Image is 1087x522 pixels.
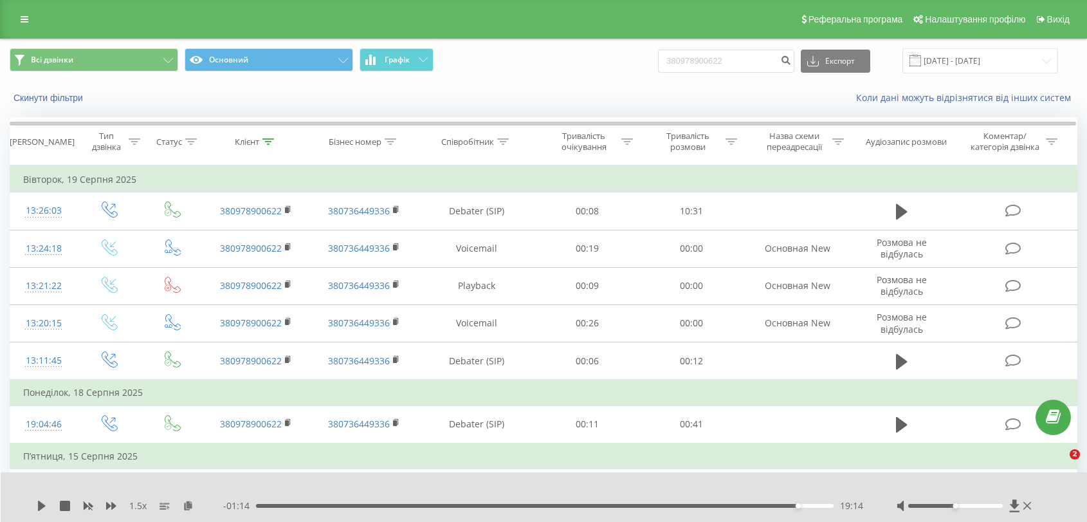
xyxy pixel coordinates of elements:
button: Всі дзвінки [10,48,178,71]
a: 380736449336 [328,279,390,292]
td: 00:00 [639,230,744,267]
div: Тривалість очікування [549,131,618,153]
a: 380736449336 [328,317,390,329]
div: Бізнес номер [329,136,381,147]
a: 380978900622 [220,279,282,292]
a: 380978900622 [220,205,282,217]
div: Тип дзвінка [88,131,125,153]
td: 00:26 [535,304,639,342]
div: Клієнт [235,136,259,147]
td: Debater (SIP) [418,469,534,507]
td: 00:06 [535,342,639,380]
span: Реферальна програма [808,14,903,24]
td: Вівторок, 19 Серпня 2025 [10,167,1077,192]
div: Accessibility label [953,503,958,508]
td: 00:00 [639,267,744,304]
td: Основная New [744,304,852,342]
div: 13:20:15 [23,311,64,336]
td: П’ятниця, 15 Серпня 2025 [10,443,1077,469]
span: Графік [385,55,410,64]
div: 19:04:46 [23,412,64,437]
div: Співробітник [441,136,494,147]
td: Playback [418,267,534,304]
button: Скинути фільтри [10,92,89,104]
div: 13:26:03 [23,198,64,223]
span: 2 [1070,449,1080,460]
td: 00:19 [535,230,639,267]
td: 10:31 [639,192,744,230]
input: Пошук за номером [658,50,794,73]
td: Debater (SIP) [418,192,534,230]
td: 00:09 [535,267,639,304]
td: 00:30 [535,469,639,507]
div: [PERSON_NAME] [10,136,75,147]
span: Всі дзвінки [31,55,73,65]
div: 13:21:22 [23,274,64,299]
td: Voicemail [418,304,534,342]
td: 00:00 [639,304,744,342]
span: 1.5 x [129,499,147,512]
a: Коли дані можуть відрізнятися вiд інших систем [856,91,1077,104]
span: - 01:14 [223,499,256,512]
button: Експорт [801,50,870,73]
iframe: Intercom live chat [1043,449,1074,480]
span: Розмова не відбулась [877,311,927,335]
a: 380736449336 [328,355,390,367]
div: Статус [156,136,182,147]
a: 380978900622 [220,242,282,254]
a: 380978900622 [220,355,282,367]
td: 00:41 [639,405,744,443]
div: Коментар/категорія дзвінка [967,131,1043,153]
a: 380978900622 [220,317,282,329]
td: 00:11 [535,405,639,443]
div: 13:11:45 [23,348,64,373]
td: Debater (SIP) [418,405,534,443]
div: Accessibility label [796,503,801,508]
div: Назва схеми переадресації [760,131,829,153]
div: 13:24:18 [23,236,64,261]
div: Аудіозапис розмови [866,136,947,147]
span: Вихід [1047,14,1070,24]
td: 00:12 [639,342,744,380]
td: Debater (SIP) [418,342,534,380]
button: Графік [360,48,434,71]
span: Розмова не відбулась [877,236,927,260]
a: 380978900622 [220,418,282,430]
td: Voicemail [418,230,534,267]
td: Понеділок, 18 Серпня 2025 [10,380,1077,405]
td: Основная New [744,230,852,267]
a: 380736449336 [328,205,390,217]
td: Основная New [744,267,852,304]
td: 00:08 [535,192,639,230]
a: 380736449336 [328,418,390,430]
button: Основний [185,48,353,71]
td: 00:00 [639,469,744,507]
a: 380736449336 [328,242,390,254]
div: Тривалість розмови [653,131,722,153]
span: Розмова не відбулась [877,274,927,297]
span: Налаштування профілю [925,14,1025,24]
span: 19:14 [840,499,863,512]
